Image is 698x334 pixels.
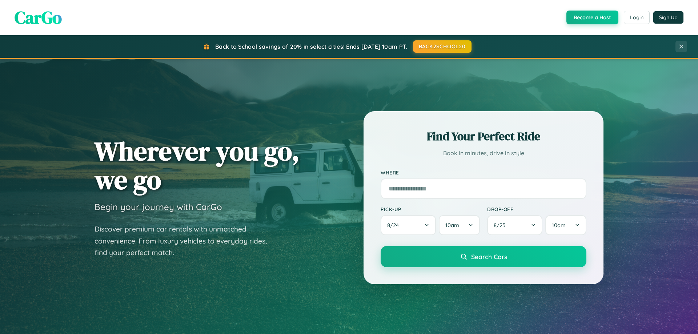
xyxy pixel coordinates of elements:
button: 8/24 [381,215,436,235]
span: Search Cars [471,253,507,261]
label: Drop-off [487,206,586,212]
button: 8/25 [487,215,542,235]
label: Where [381,169,586,176]
button: Search Cars [381,246,586,267]
h3: Begin your journey with CarGo [95,201,222,212]
p: Discover premium car rentals with unmatched convenience. From luxury vehicles to everyday rides, ... [95,223,276,259]
span: 10am [445,222,459,229]
h1: Wherever you go, we go [95,137,300,194]
label: Pick-up [381,206,480,212]
span: CarGo [15,5,62,29]
h2: Find Your Perfect Ride [381,128,586,144]
span: 10am [552,222,566,229]
button: BACK2SCHOOL20 [413,40,472,53]
button: 10am [439,215,480,235]
button: Become a Host [566,11,618,24]
span: Back to School savings of 20% in select cities! Ends [DATE] 10am PT. [215,43,407,50]
span: 8 / 24 [387,222,402,229]
button: Login [624,11,650,24]
button: 10am [545,215,586,235]
p: Book in minutes, drive in style [381,148,586,158]
span: 8 / 25 [494,222,509,229]
button: Sign Up [653,11,683,24]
